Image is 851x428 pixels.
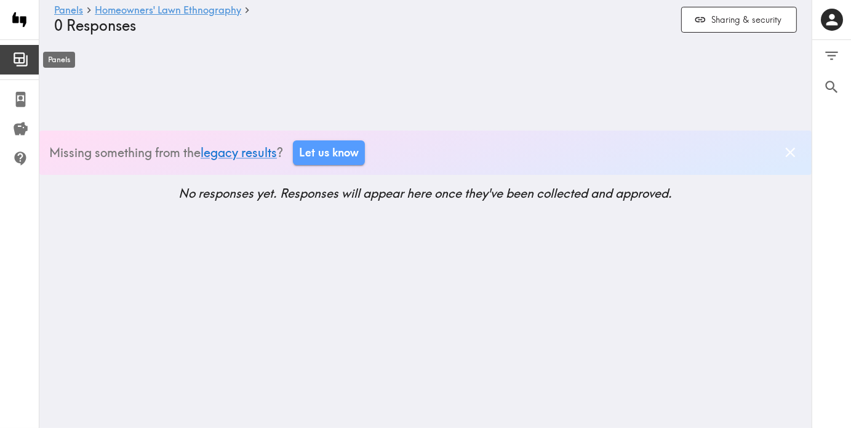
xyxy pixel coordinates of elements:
button: Filter Responses [812,40,851,71]
button: Search [812,71,851,103]
button: Dismiss banner [779,141,802,164]
a: Let us know [293,140,365,165]
span: Search [823,79,840,95]
img: Instapanel [7,7,32,32]
button: Sharing & security [681,7,797,33]
p: Missing something from the ? [49,144,283,161]
a: Homeowners' Lawn Ethnography [95,5,241,17]
div: Panels [43,52,75,68]
span: 0 Responses [54,17,136,34]
span: Filter Responses [823,47,840,64]
a: legacy results [201,145,277,160]
a: Panels [54,5,83,17]
h5: No responses yet. Responses will appear here once they've been collected and approved. [39,185,812,202]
